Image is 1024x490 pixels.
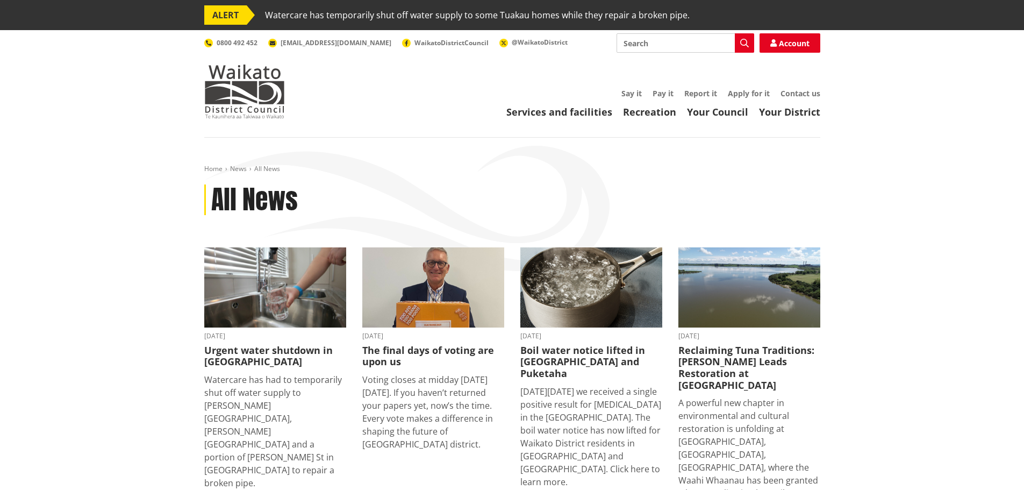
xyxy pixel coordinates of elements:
[362,247,504,328] img: Craig Hobbs editorial elections
[204,164,223,173] a: Home
[362,345,504,368] h3: The final days of voting are upon us
[623,105,676,118] a: Recreation
[520,345,662,380] h3: Boil water notice lifted in [GEOGRAPHIC_DATA] and Puketaha
[617,33,754,53] input: Search input
[780,88,820,98] a: Contact us
[217,38,257,47] span: 0800 492 452
[204,247,346,489] a: [DATE] Urgent water shutdown in [GEOGRAPHIC_DATA] Watercare has had to temporarily shut off water...
[621,88,642,98] a: Say it
[684,88,717,98] a: Report it
[211,184,298,216] h1: All News
[520,247,662,328] img: boil water notice
[204,333,346,339] time: [DATE]
[204,345,346,368] h3: Urgent water shutdown in [GEOGRAPHIC_DATA]
[520,385,662,488] p: [DATE][DATE] we received a single positive result for [MEDICAL_DATA] in the [GEOGRAPHIC_DATA]. Th...
[204,165,820,174] nav: breadcrumb
[520,333,662,339] time: [DATE]
[268,38,391,47] a: [EMAIL_ADDRESS][DOMAIN_NAME]
[204,38,257,47] a: 0800 492 452
[204,5,247,25] span: ALERT
[506,105,612,118] a: Services and facilities
[204,373,346,489] p: Watercare has had to temporarily shut off water supply to [PERSON_NAME][GEOGRAPHIC_DATA], [PERSON...
[759,105,820,118] a: Your District
[204,247,346,328] img: water image
[402,38,489,47] a: WaikatoDistrictCouncil
[678,247,820,328] img: Waahi Lake
[230,164,247,173] a: News
[760,33,820,53] a: Account
[512,38,568,47] span: @WaikatoDistrict
[678,345,820,391] h3: Reclaiming Tuna Traditions: [PERSON_NAME] Leads Restoration at [GEOGRAPHIC_DATA]
[520,247,662,488] a: boil water notice gordonton puketaha [DATE] Boil water notice lifted in [GEOGRAPHIC_DATA] and Puk...
[687,105,748,118] a: Your Council
[265,5,690,25] span: Watercare has temporarily shut off water supply to some Tuakau homes while they repair a broken p...
[281,38,391,47] span: [EMAIL_ADDRESS][DOMAIN_NAME]
[414,38,489,47] span: WaikatoDistrictCouncil
[678,333,820,339] time: [DATE]
[362,247,504,451] a: [DATE] The final days of voting are upon us Voting closes at midday [DATE][DATE]. If you haven’t ...
[499,38,568,47] a: @WaikatoDistrict
[254,164,280,173] span: All News
[362,373,504,451] p: Voting closes at midday [DATE][DATE]. If you haven’t returned your papers yet, now’s the time. Ev...
[728,88,770,98] a: Apply for it
[653,88,674,98] a: Pay it
[204,65,285,118] img: Waikato District Council - Te Kaunihera aa Takiwaa o Waikato
[362,333,504,339] time: [DATE]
